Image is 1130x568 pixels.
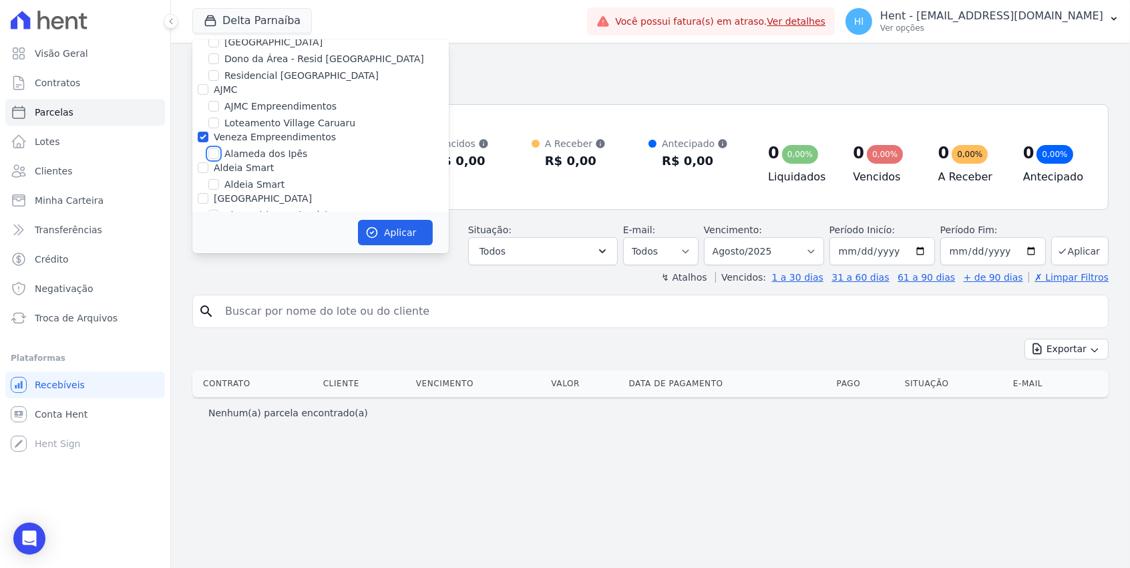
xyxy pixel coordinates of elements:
button: Delta Parnaíba [192,8,312,33]
a: Ver detalhes [767,16,825,27]
th: Contrato [192,370,318,397]
div: 0 [938,142,950,164]
label: Residencial [GEOGRAPHIC_DATA] [224,69,379,83]
button: Aplicar [1051,237,1109,265]
div: 0,00% [782,145,818,164]
div: Open Intercom Messenger [13,523,45,555]
label: Período Fim: [940,223,1046,237]
p: Hent - [EMAIL_ADDRESS][DOMAIN_NAME] [880,9,1103,23]
label: ↯ Atalhos [661,272,707,283]
button: Hl Hent - [EMAIL_ADDRESS][DOMAIN_NAME] Ver opções [835,3,1130,40]
label: Veneza Empreendimentos [214,132,336,142]
a: Conta Hent [5,401,165,428]
th: E-mail [1008,370,1087,397]
a: Lotes [5,128,165,155]
input: Buscar por nome do lote ou do cliente [217,298,1103,325]
span: Lotes [35,135,60,148]
h4: Liquidados [768,169,831,185]
h4: A Receber [938,169,1002,185]
th: Valor [546,370,623,397]
span: Troca de Arquivos [35,311,118,325]
h4: Vencidos [853,169,916,185]
p: Ver opções [880,23,1103,33]
span: Todos [480,243,506,259]
a: 1 a 30 dias [772,272,823,283]
div: 0 [1023,142,1034,164]
div: 0,00% [1037,145,1073,164]
div: 0 [768,142,779,164]
div: Plataformas [11,350,160,366]
p: Nenhum(a) parcela encontrado(a) [208,406,368,420]
label: Dono da Área - Resid [GEOGRAPHIC_DATA] [224,52,424,66]
div: R$ 0,00 [545,150,606,172]
span: Crédito [35,253,69,266]
label: [GEOGRAPHIC_DATA] [224,35,323,49]
label: AJMC [214,84,238,95]
th: Pago [831,370,900,397]
label: Vencidos: [715,272,766,283]
label: Período Inicío: [829,225,895,235]
span: Contratos [35,76,80,90]
a: + de 90 dias [964,272,1023,283]
i: search [198,303,214,319]
span: Hl [854,17,864,26]
label: Loteamento Village Caruaru [224,116,355,130]
div: 0,00% [952,145,988,164]
h4: Antecipado [1023,169,1087,185]
label: Alameda dos Ipês [224,147,307,161]
label: Aldeia Smart [224,178,285,192]
a: Troca de Arquivos [5,305,165,331]
a: Recebíveis [5,372,165,398]
div: R$ 0,00 [662,150,728,172]
a: Contratos [5,69,165,96]
span: Clientes [35,164,72,178]
div: Vencidos [434,137,489,150]
button: Exportar [1024,339,1109,360]
a: Crédito [5,246,165,273]
label: Vencimento: [704,225,762,235]
label: Alexandria Condomínios [224,208,338,223]
button: Aplicar [358,220,433,245]
span: Minha Carteira [35,194,104,207]
a: 61 a 90 dias [898,272,955,283]
span: Conta Hent [35,408,87,421]
span: Recebíveis [35,378,85,392]
a: Minha Carteira [5,187,165,214]
th: Vencimento [411,370,546,397]
div: 0 [853,142,864,164]
span: Parcelas [35,106,73,119]
a: Visão Geral [5,40,165,67]
div: Antecipado [662,137,728,150]
span: Você possui fatura(s) em atraso. [615,15,825,29]
span: Negativação [35,282,93,295]
th: Data de Pagamento [624,370,831,397]
div: 0,00% [867,145,903,164]
label: Situação: [468,225,512,235]
h2: Parcelas [192,53,1109,78]
a: Clientes [5,158,165,184]
th: Situação [900,370,1008,397]
th: Cliente [318,370,411,397]
a: Transferências [5,217,165,243]
a: Parcelas [5,99,165,126]
div: R$ 0,00 [434,150,489,172]
span: Transferências [35,223,102,237]
label: E-mail: [623,225,656,235]
span: Visão Geral [35,47,88,60]
label: Aldeia Smart [214,162,274,173]
label: AJMC Empreendimentos [224,100,337,114]
a: Negativação [5,275,165,302]
button: Todos [468,237,618,265]
a: 31 a 60 dias [831,272,889,283]
label: [GEOGRAPHIC_DATA] [214,193,312,204]
div: A Receber [545,137,606,150]
a: ✗ Limpar Filtros [1028,272,1109,283]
